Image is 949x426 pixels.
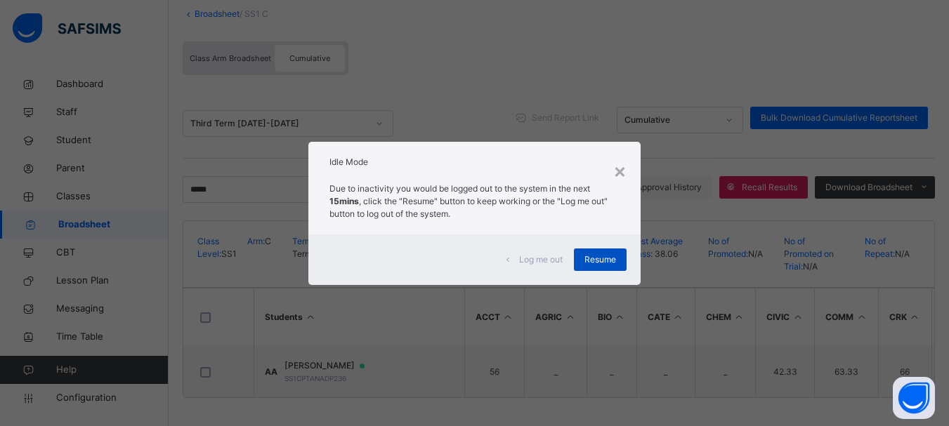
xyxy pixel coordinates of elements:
p: Due to inactivity you would be logged out to the system in the next , click the "Resume" button t... [329,182,620,220]
span: Resume [584,253,616,266]
h2: Idle Mode [329,156,620,168]
button: Open asap [893,377,935,419]
strong: 15mins [329,196,359,206]
div: × [613,156,627,185]
span: Log me out [519,253,563,266]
